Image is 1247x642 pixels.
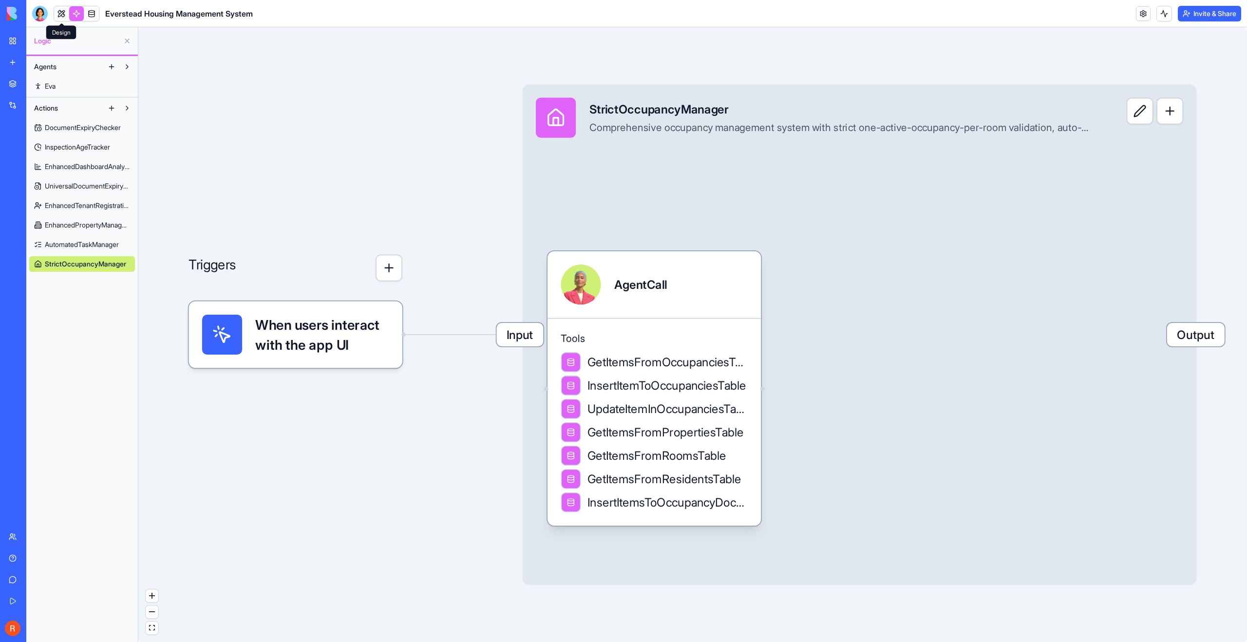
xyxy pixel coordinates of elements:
img: logo [7,7,67,20]
a: EnhancedPropertyManagement [29,217,135,233]
span: GetItemsFromPropertiesTable [587,424,743,440]
span: Logic [34,36,119,46]
a: InspectionAgeTracker [29,139,135,155]
div: When users interact with the app UI [189,301,402,368]
span: EnhancedDashboardAnalytics [45,162,130,171]
div: Design [46,26,76,39]
span: InsertItemToOccupanciesTable [587,377,746,394]
a: UniversalDocumentExpiryChecker [29,178,135,194]
span: InspectionAgeTracker [45,142,110,152]
span: Output [1167,323,1225,346]
a: Eva [29,78,135,94]
span: EnhancedPropertyManagement [45,220,130,230]
button: Invite & Share [1178,6,1241,21]
p: Triggers [189,255,236,282]
button: zoom in [146,589,158,603]
button: zoom out [146,605,158,619]
span: Agents [34,62,57,72]
a: AutomatedTaskManager [29,237,135,252]
div: InputStrictOccupancyManagerComprehensive occupancy management system with strict one-active-occup... [523,84,1197,585]
a: DocumentExpiryChecker [29,120,135,135]
span: Actions [34,103,58,113]
span: Tools [561,332,748,345]
span: Input [496,323,543,346]
span: Eva [45,81,56,91]
a: StrictOccupancyManager [29,256,135,272]
div: AgentCallToolsGetItemsFromOccupanciesTableInsertItemToOccupanciesTableUpdateItemInOccupanciesTabl... [548,251,761,526]
span: GetItemsFromResidentsTable [587,471,741,487]
a: EnhancedTenantRegistration [29,198,135,213]
div: StrictOccupancyManager [589,101,1090,117]
button: Actions [29,100,104,116]
div: Comprehensive occupancy management system with strict one-active-occupancy-per-room validation, a... [589,121,1090,134]
span: When users interact with the app UI [255,315,389,355]
span: DocumentExpiryChecker [45,123,121,132]
span: StrictOccupancyManager [45,259,126,269]
span: InsertItemsToOccupancyDocuments2Table [587,494,748,510]
span: EnhancedTenantRegistration [45,201,130,210]
span: UpdateItemInOccupanciesTable [587,400,748,417]
img: ACg8ocIexV1h7OWzgzJh1nmo65KqNbXJQUqfMmcAtK7uR1gXbcNq9w=s96-c [5,621,20,636]
button: Agents [29,59,104,75]
span: Everstead Housing Management System [105,8,253,19]
span: GetItemsFromOccupanciesTable [587,354,748,370]
span: UniversalDocumentExpiryChecker [45,181,130,191]
span: AutomatedTaskManager [45,240,119,249]
a: EnhancedDashboardAnalytics [29,159,135,174]
div: AgentCall [614,276,667,293]
div: Triggers [189,201,402,368]
span: GetItemsFromRoomsTable [587,447,726,464]
button: fit view [146,622,158,635]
